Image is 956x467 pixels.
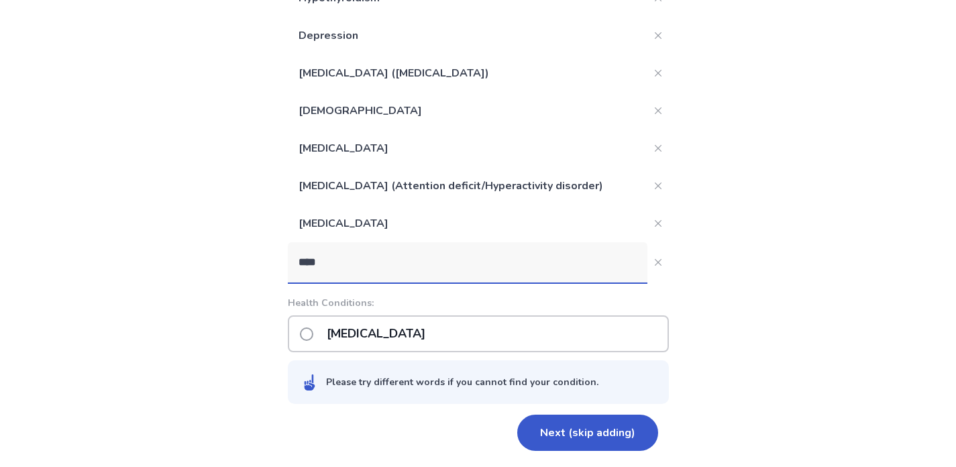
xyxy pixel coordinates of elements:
button: Close [647,100,669,121]
p: Health Conditions: [288,296,669,310]
p: [MEDICAL_DATA] ([MEDICAL_DATA]) [288,54,647,92]
div: Please try different words if you cannot find your condition. [326,375,598,389]
button: Close [647,175,669,197]
input: Close [288,242,647,282]
p: [MEDICAL_DATA] [319,317,433,351]
p: [DEMOGRAPHIC_DATA] [288,92,647,129]
button: Close [647,213,669,234]
p: [MEDICAL_DATA] [288,205,647,242]
p: [MEDICAL_DATA] (Attention deficit/Hyperactivity disorder) [288,167,647,205]
p: [MEDICAL_DATA] [288,129,647,167]
button: Close [647,25,669,46]
button: Close [647,138,669,159]
button: Close [647,252,669,273]
p: Depression [288,17,647,54]
button: Close [647,62,669,84]
button: Next (skip adding) [517,415,658,451]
